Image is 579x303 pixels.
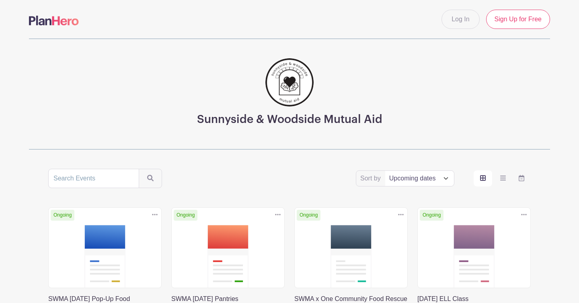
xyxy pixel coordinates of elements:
[474,170,531,186] div: order and view
[48,169,139,188] input: Search Events
[360,174,383,183] label: Sort by
[265,58,314,106] img: 256.png
[197,113,382,127] h3: Sunnyside & Woodside Mutual Aid
[29,16,79,25] img: logo-507f7623f17ff9eddc593b1ce0a138ce2505c220e1c5a4e2b4648c50719b7d32.svg
[441,10,479,29] a: Log In
[486,10,550,29] a: Sign Up for Free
